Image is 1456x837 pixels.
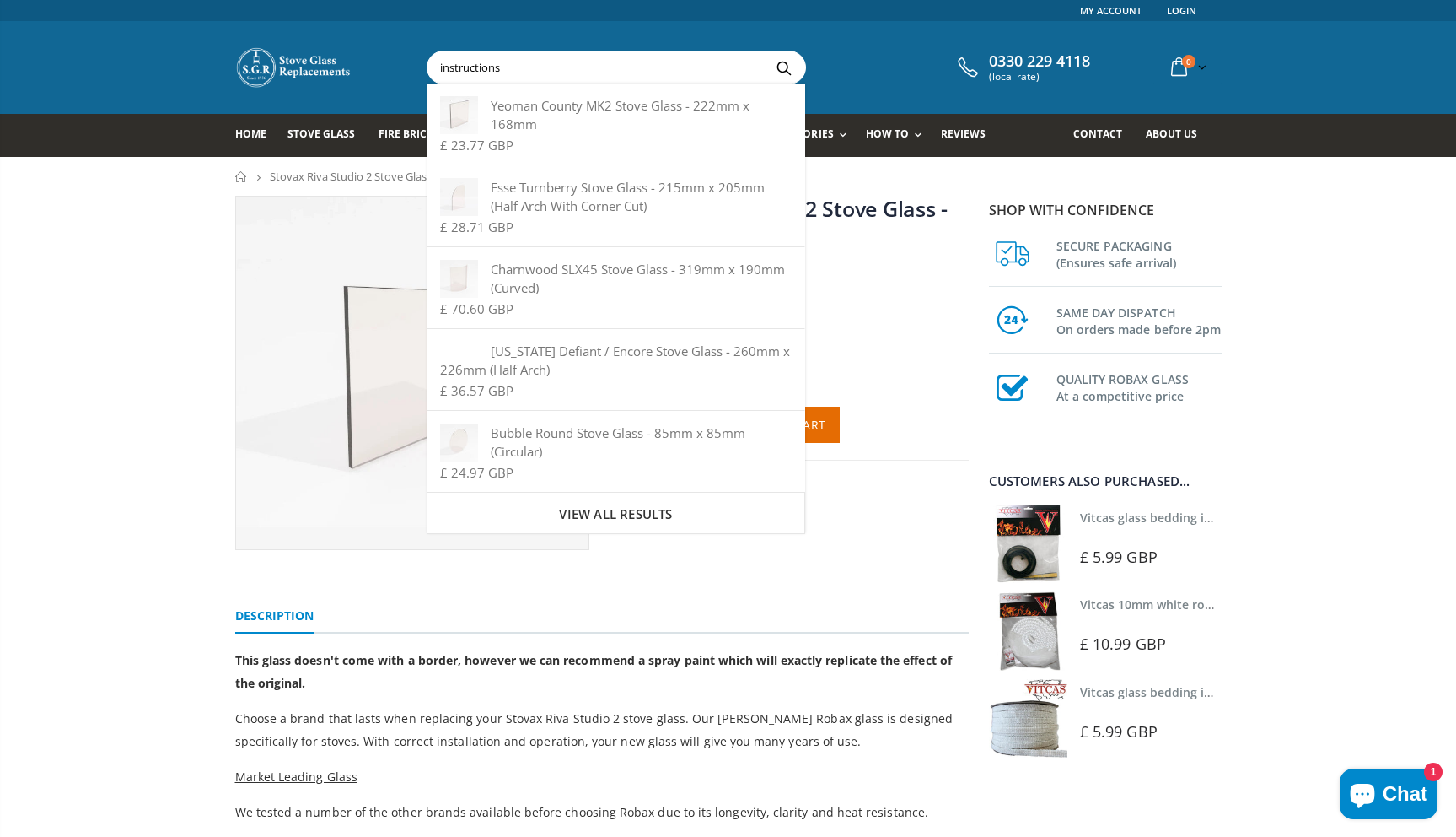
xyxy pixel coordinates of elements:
span: Home [235,127,266,141]
span: £ 24.97 GBP [440,464,513,481]
div: Bubble Round Stove Glass - 85mm x 85mm (Circular) [440,424,792,461]
a: Description [235,600,314,634]
a: Stove Glass [287,114,368,157]
span: £ 28.71 GBP [440,219,513,235]
strong: This glass doesn't come with a border, however we can recommend a spray paint which will exactly ... [235,652,952,691]
a: Vitcas glass bedding in tape - 2mm x 15mm x 2 meters (White) [1080,684,1438,700]
a: How To [866,114,930,157]
img: Vitcas stove glass bedding in tape [989,505,1067,583]
h3: SECURE PACKAGING (Ensures safe arrival) [1056,235,1222,272]
span: Reviews [941,127,986,141]
a: Reviews [941,114,998,157]
a: Vitcas 10mm white rope kit - includes rope seal and glue! [1080,597,1410,613]
span: £ 36.57 GBP [440,382,513,399]
span: (local rate) [989,71,1090,83]
span: How To [866,127,909,141]
img: Vitcas white rope, glue and gloves kit 10mm [989,591,1067,670]
span: Choose a brand that lasts when replacing your Stovax Riva Studio 2 stove glass. Our [PERSON_NAME]... [235,710,953,749]
h3: SAME DAY DISPATCH On orders made before 2pm [1056,301,1222,338]
span: Stovax Riva Studio 2 Stove Glass - 910mm x 409mm [270,169,527,184]
span: View all results [559,505,672,522]
img: Vitcas stove glass bedding in tape [989,679,1067,758]
a: Home [235,171,248,182]
img: Stove Glass Replacement [235,46,353,89]
span: We tested a number of the other brands available before choosing Robax due to its longevity, clar... [235,804,928,820]
a: Home [235,114,279,157]
inbox-online-store-chat: Shopify online store chat [1335,769,1443,823]
span: Contact [1073,127,1122,141]
a: 0 [1164,51,1210,84]
div: Yeoman County MK2 Stove Glass - 222mm x 168mm [440,96,792,133]
a: About us [1146,114,1210,157]
h3: QUALITY ROBAX GLASS At a competitive price [1056,368,1222,405]
span: Stove Glass [287,127,355,141]
a: Vitcas glass bedding in tape - 2mm x 10mm x 2 meters [1080,510,1394,526]
a: Contact [1073,114,1135,157]
span: About us [1146,127,1197,141]
a: 0330 229 4118 (local rate) [954,52,1090,83]
div: [US_STATE] Defiant / Encore Stove Glass - 260mm x 226mm (Half Arch) [440,342,792,379]
button: Search [766,51,803,84]
img: widerrectangularstoveglass_7234102c-2f73-4a58-a0fd-a68209b62016_800x_crop_center.webp [236,197,588,549]
a: Fire Bricks [379,114,452,157]
div: Esse Turnberry Stove Glass - 215mm x 205mm (Half Arch With Corner Cut) [440,178,792,215]
span: £ 5.99 GBP [1080,721,1158,742]
span: £ 23.77 GBP [440,137,513,154]
span: 0 [1182,55,1195,68]
span: £ 70.60 GBP [440,300,513,317]
a: Accessories [765,114,854,157]
p: Shop with confidence [989,200,1222,220]
div: Customers also purchased... [989,475,1222,488]
div: Charnwood SLX45 Stove Glass - 319mm x 190mm (Curved) [440,260,792,297]
span: £ 5.99 GBP [1080,547,1158,567]
span: Market Leading Glass [235,769,357,785]
span: 0330 229 4118 [989,52,1090,71]
span: Fire Bricks [379,127,439,141]
span: £ 10.99 GBP [1080,634,1166,654]
input: Search your stove brand... [427,51,994,84]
